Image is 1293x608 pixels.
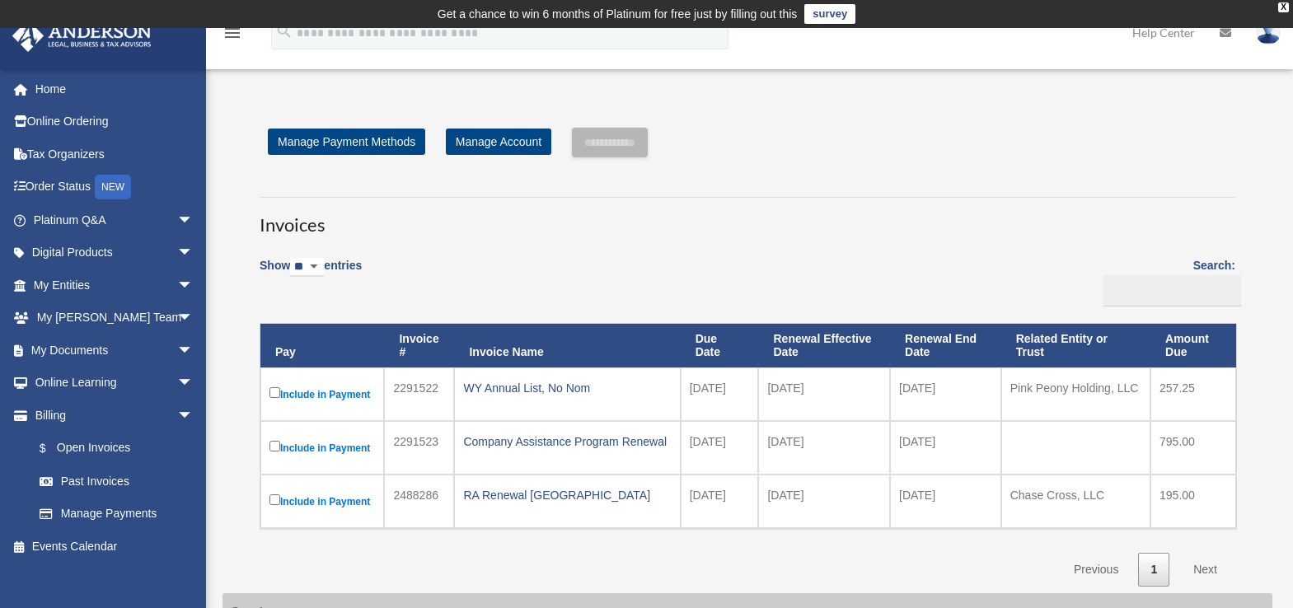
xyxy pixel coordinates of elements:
input: Search: [1103,275,1241,306]
div: RA Renewal [GEOGRAPHIC_DATA] [463,484,671,507]
td: [DATE] [758,367,890,421]
td: 795.00 [1150,421,1236,475]
td: [DATE] [681,475,759,528]
th: Invoice #: activate to sort column ascending [384,324,454,368]
span: arrow_drop_down [177,302,210,335]
label: Include in Payment [269,384,375,405]
a: Manage Payment Methods [268,129,425,155]
div: NEW [95,175,131,199]
input: Include in Payment [269,387,280,398]
span: arrow_drop_down [177,334,210,367]
a: survey [804,4,855,24]
input: Include in Payment [269,494,280,505]
input: Include in Payment [269,441,280,451]
td: [DATE] [758,421,890,475]
span: arrow_drop_down [177,203,210,237]
div: WY Annual List, No Nom [463,376,671,400]
a: Order StatusNEW [12,171,218,204]
td: [DATE] [758,475,890,528]
a: My [PERSON_NAME] Teamarrow_drop_down [12,302,218,334]
div: Get a chance to win 6 months of Platinum for free just by filling out this [438,4,798,24]
td: [DATE] [890,475,1001,528]
td: [DATE] [890,367,1001,421]
label: Include in Payment [269,491,375,512]
a: Events Calendar [12,530,218,563]
i: search [275,22,293,40]
img: Anderson Advisors Platinum Portal [7,20,157,52]
a: Online Learningarrow_drop_down [12,367,218,400]
span: arrow_drop_down [177,367,210,400]
td: Chase Cross, LLC [1001,475,1150,528]
th: Amount Due: activate to sort column ascending [1150,324,1236,368]
img: User Pic [1256,21,1281,44]
td: [DATE] [890,421,1001,475]
a: Online Ordering [12,105,218,138]
td: Pink Peony Holding, LLC [1001,367,1150,421]
th: Renewal End Date: activate to sort column ascending [890,324,1001,368]
select: Showentries [290,258,324,277]
span: arrow_drop_down [177,236,210,270]
th: Invoice Name: activate to sort column ascending [454,324,680,368]
a: Previous [1061,553,1131,587]
a: Digital Productsarrow_drop_down [12,236,218,269]
th: Due Date: activate to sort column ascending [681,324,759,368]
a: Manage Payments [23,498,210,531]
th: Related Entity or Trust: activate to sort column ascending [1001,324,1150,368]
span: arrow_drop_down [177,399,210,433]
a: Past Invoices [23,465,210,498]
a: Tax Organizers [12,138,218,171]
a: My Documentsarrow_drop_down [12,334,218,367]
td: 2291523 [384,421,454,475]
a: My Entitiesarrow_drop_down [12,269,218,302]
i: menu [223,23,242,43]
a: menu [223,29,242,43]
td: 2291522 [384,367,454,421]
label: Include in Payment [269,437,375,458]
td: 195.00 [1150,475,1236,528]
span: $ [49,438,57,459]
div: close [1278,2,1289,12]
div: Company Assistance Program Renewal [463,430,671,453]
a: Platinum Q&Aarrow_drop_down [12,203,218,236]
label: Search: [1098,255,1235,306]
a: Manage Account [446,129,551,155]
td: [DATE] [681,421,759,475]
td: 257.25 [1150,367,1236,421]
a: Billingarrow_drop_down [12,399,210,432]
th: Pay: activate to sort column descending [260,324,384,368]
a: Home [12,72,218,105]
a: $Open Invoices [23,432,202,465]
th: Renewal Effective Date: activate to sort column ascending [758,324,890,368]
td: [DATE] [681,367,759,421]
h3: Invoices [260,197,1235,238]
label: Show entries [260,255,362,293]
span: arrow_drop_down [177,269,210,302]
td: 2488286 [384,475,454,528]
